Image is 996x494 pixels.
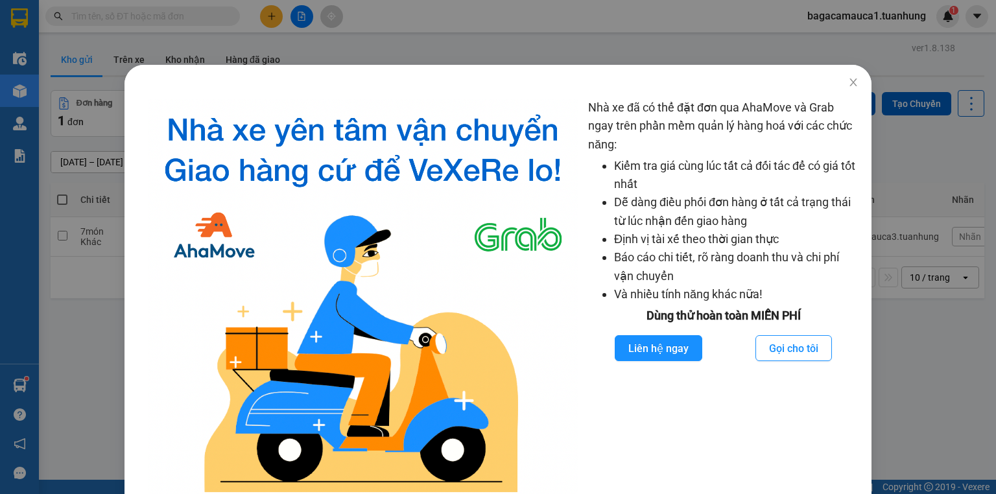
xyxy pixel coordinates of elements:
span: Gọi cho tôi [769,340,818,357]
li: Dễ dàng điều phối đơn hàng ở tất cả trạng thái từ lúc nhận đến giao hàng [614,193,859,230]
li: Và nhiều tính năng khác nữa! [614,285,859,303]
span: close [848,77,859,88]
li: Kiểm tra giá cùng lúc tất cả đối tác để có giá tốt nhất [614,157,859,194]
li: Định vị tài xế theo thời gian thực [614,230,859,248]
button: Liên hệ ngay [615,335,702,361]
button: Gọi cho tôi [755,335,832,361]
li: Báo cáo chi tiết, rõ ràng doanh thu và chi phí vận chuyển [614,248,859,285]
button: Close [835,65,871,101]
span: Liên hệ ngay [628,340,689,357]
div: Dùng thử hoàn toàn MIỄN PHÍ [588,307,859,325]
